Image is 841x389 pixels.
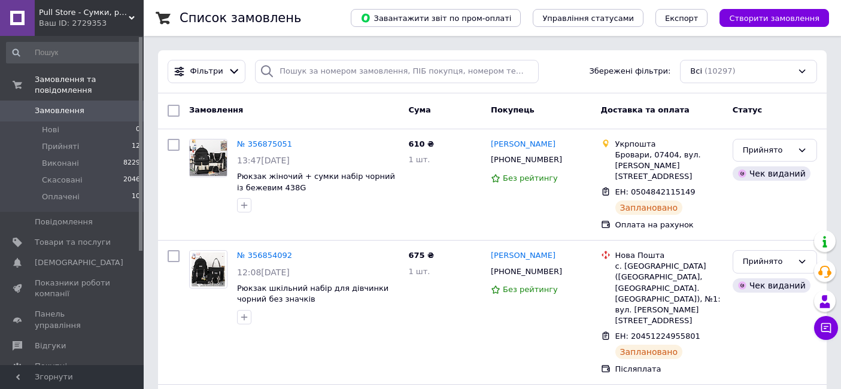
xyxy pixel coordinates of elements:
[733,166,810,181] div: Чек виданий
[708,13,829,22] a: Створити замовлення
[136,124,140,135] span: 0
[533,9,643,27] button: Управління статусами
[615,332,700,341] span: ЕН: 20451224955801
[488,152,564,168] div: [PHONE_NUMBER]
[814,316,838,340] button: Чат з покупцем
[733,105,763,114] span: Статус
[491,105,535,114] span: Покупець
[503,174,558,183] span: Без рейтингу
[615,139,723,150] div: Укрпошта
[743,256,793,268] div: Прийнято
[255,60,538,83] input: Пошук за номером замовлення, ПІБ покупця, номером телефону, Email, номером накладної
[615,250,723,261] div: Нова Пошта
[719,9,829,27] button: Створити замовлення
[665,14,699,23] span: Експорт
[189,105,243,114] span: Замовлення
[615,187,696,196] span: ЕН: 0504842115149
[705,66,736,75] span: (10297)
[615,200,683,215] div: Заплановано
[189,250,227,288] a: Фото товару
[408,155,430,164] span: 1 шт.
[237,284,388,304] a: Рюкзак шкільний набір для дівчинки чорний без значків
[35,237,111,248] span: Товари та послуги
[589,66,670,77] span: Збережені фільтри:
[743,144,793,157] div: Прийнято
[35,105,84,116] span: Замовлення
[42,158,79,169] span: Виконані
[39,18,144,29] div: Ваш ID: 2729353
[733,278,810,293] div: Чек виданий
[237,172,395,192] a: Рюкзак жіночий + сумки набір чорний із бежевим 438G
[35,361,67,372] span: Покупці
[190,66,223,77] span: Фільтри
[729,14,819,23] span: Створити замовлення
[615,261,723,326] div: с. [GEOGRAPHIC_DATA] ([GEOGRAPHIC_DATA], [GEOGRAPHIC_DATA]. [GEOGRAPHIC_DATA]), №1: вул. [PERSON_...
[190,251,227,288] img: Фото товару
[42,175,83,186] span: Скасовані
[35,341,66,351] span: Відгуки
[491,250,555,262] a: [PERSON_NAME]
[190,139,227,176] img: Фото товару
[615,345,683,359] div: Заплановано
[35,74,144,96] span: Замовлення та повідомлення
[601,105,690,114] span: Доставка та оплата
[35,278,111,299] span: Показники роботи компанії
[35,217,93,227] span: Повідомлення
[42,124,59,135] span: Нові
[123,158,140,169] span: 8229
[35,309,111,330] span: Панель управління
[690,66,702,77] span: Всі
[237,268,290,277] span: 12:08[DATE]
[488,264,564,279] div: [PHONE_NUMBER]
[123,175,140,186] span: 2046
[408,251,434,260] span: 675 ₴
[132,141,140,152] span: 12
[360,13,511,23] span: Завантажити звіт по пром-оплаті
[35,257,123,268] span: [DEMOGRAPHIC_DATA]
[39,7,129,18] span: Pull Store - Cумки, рюкзаки, шапки та інші аксесуари
[6,42,141,63] input: Пошук
[237,156,290,165] span: 13:47[DATE]
[132,192,140,202] span: 10
[615,220,723,230] div: Оплата на рахунок
[189,139,227,177] a: Фото товару
[180,11,301,25] h1: Список замовлень
[237,251,292,260] a: № 356854092
[42,192,80,202] span: Оплачені
[655,9,708,27] button: Експорт
[408,139,434,148] span: 610 ₴
[42,141,79,152] span: Прийняті
[615,150,723,183] div: Бровари, 07404, вул. [PERSON_NAME][STREET_ADDRESS]
[503,285,558,294] span: Без рейтингу
[351,9,521,27] button: Завантажити звіт по пром-оплаті
[491,139,555,150] a: [PERSON_NAME]
[408,267,430,276] span: 1 шт.
[408,105,430,114] span: Cума
[615,364,723,375] div: Післяплата
[237,139,292,148] a: № 356875051
[542,14,634,23] span: Управління статусами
